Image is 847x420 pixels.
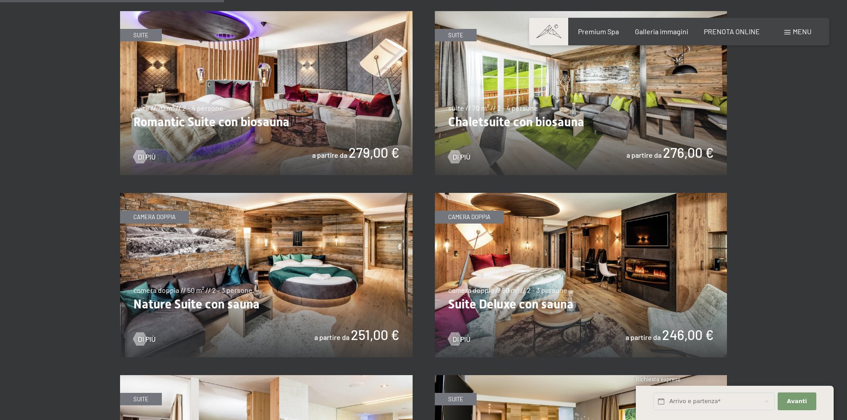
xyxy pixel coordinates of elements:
[120,193,413,199] a: Nature Suite con sauna
[120,376,413,381] a: Family Suite
[704,27,760,36] a: PRENOTA ONLINE
[138,334,156,344] span: Di più
[448,334,470,344] a: Di più
[636,376,680,383] span: Richiesta express
[133,152,156,162] a: Di più
[453,334,470,344] span: Di più
[448,152,470,162] a: Di più
[120,12,413,17] a: Romantic Suite con biosauna
[635,27,688,36] a: Galleria immagini
[787,397,807,405] span: Avanti
[435,193,727,357] img: Suite Deluxe con sauna
[793,27,811,36] span: Menu
[435,193,727,199] a: Suite Deluxe con sauna
[435,12,727,17] a: Chaletsuite con biosauna
[120,11,413,176] img: Romantic Suite con biosauna
[120,193,413,357] img: Nature Suite con sauna
[133,334,156,344] a: Di più
[138,152,156,162] span: Di più
[453,152,470,162] span: Di più
[578,27,619,36] a: Premium Spa
[435,376,727,381] a: Alpin Studio
[435,11,727,176] img: Chaletsuite con biosauna
[778,392,816,411] button: Avanti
